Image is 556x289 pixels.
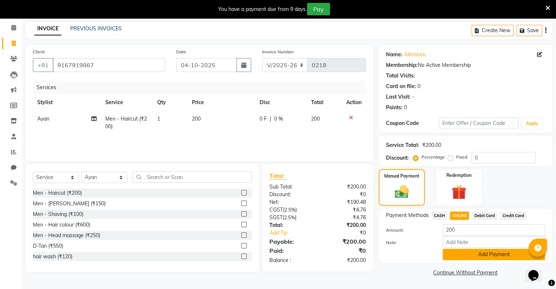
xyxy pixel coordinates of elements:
span: 2.5% [284,207,295,213]
label: Date [176,49,186,55]
span: SGST [269,214,283,221]
div: ₹4.76 [318,206,371,214]
span: 200 [311,115,320,122]
span: ONLINE [450,212,469,220]
label: Invoice Number [262,49,294,55]
span: CASH [432,212,447,220]
th: Stylist [33,94,101,111]
button: Add Payment [443,249,545,260]
div: ₹0 [318,191,371,198]
label: Redemption [446,172,472,179]
div: Coupon Code [386,119,439,127]
div: ₹200.00 [318,221,371,229]
button: Pay [307,3,330,15]
div: Men - Shaving (₹100) [33,210,83,218]
span: Ayan [37,115,49,122]
img: _gift.svg [447,183,471,201]
span: Total [269,172,286,180]
label: Percentage [421,154,445,160]
div: Total Visits: [386,72,415,80]
a: Continue Without Payment [380,269,551,277]
div: ( ) [264,206,318,214]
div: ₹200.00 [318,237,371,246]
div: ₹200.00 [318,183,371,191]
span: Men - Haircut (₹200) [105,115,147,130]
input: Amount [443,224,545,236]
label: Client [33,49,45,55]
div: ₹0 [326,229,371,237]
span: Credit Card [500,212,526,220]
input: Search by Name/Mobile/Email/Code [53,58,165,72]
div: Net: [264,198,318,206]
span: 0 % [274,115,283,123]
div: ₹0 [318,246,371,255]
th: Action [342,94,366,111]
div: You have a payment due from 9 days [218,5,306,13]
span: Payment Methods [386,212,429,219]
div: Services [34,81,371,94]
th: Total [307,94,342,111]
button: Apply [521,118,542,129]
div: Men - Hair colour (₹600) [33,221,90,229]
a: PREVIOUS INVOICES [70,25,122,32]
div: Men - Head massage (₹250) [33,232,100,239]
th: Disc [255,94,307,111]
div: Card on file: [386,83,416,90]
input: Enter Offer / Coupon Code [439,118,519,129]
label: Manual Payment [384,173,419,179]
span: Debit Card [472,212,497,220]
img: _cash.svg [390,184,413,200]
div: Balance : [264,256,318,264]
th: Qty [153,94,188,111]
div: Men - [PERSON_NAME] (₹150) [33,200,106,208]
div: Points: [386,104,402,111]
div: hair wash (₹120) [33,253,72,261]
div: Paid: [264,246,318,255]
label: Fixed [456,154,467,160]
div: Men - Haircut (₹200) [33,189,82,197]
button: Save [517,25,542,36]
button: Create New [472,25,514,36]
div: Service Total: [386,141,419,149]
div: Discount: [264,191,318,198]
span: 0 F [260,115,267,123]
span: | [270,115,271,123]
div: Payable: [264,237,318,246]
div: - [412,93,414,101]
input: Search or Scan [133,171,252,183]
iframe: chat widget [525,260,549,282]
span: CGST [269,206,283,213]
div: ₹200.00 [318,256,371,264]
div: Sub Total: [264,183,318,191]
th: Service [101,94,153,111]
div: ₹4.76 [318,214,371,221]
a: Add Tip [264,229,326,237]
label: Amount: [381,227,437,233]
div: 0 [404,104,407,111]
div: D-Tan (₹550) [33,242,63,250]
a: Abhishek [404,51,425,58]
span: 1 [157,115,160,122]
div: Total: [264,221,318,229]
a: INVOICE [34,22,61,35]
div: Membership: [386,61,418,69]
button: +91 [33,58,53,72]
div: Discount: [386,154,409,162]
div: 0 [417,83,420,90]
div: Last Visit: [386,93,411,101]
label: Note: [381,239,437,246]
div: Name: [386,51,402,58]
div: ₹200.00 [422,141,441,149]
div: No Active Membership [386,61,545,69]
span: 200 [192,115,201,122]
input: Add Note [443,236,545,248]
span: 2.5% [284,214,295,220]
th: Price [188,94,255,111]
div: ( ) [264,214,318,221]
div: ₹190.48 [318,198,371,206]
